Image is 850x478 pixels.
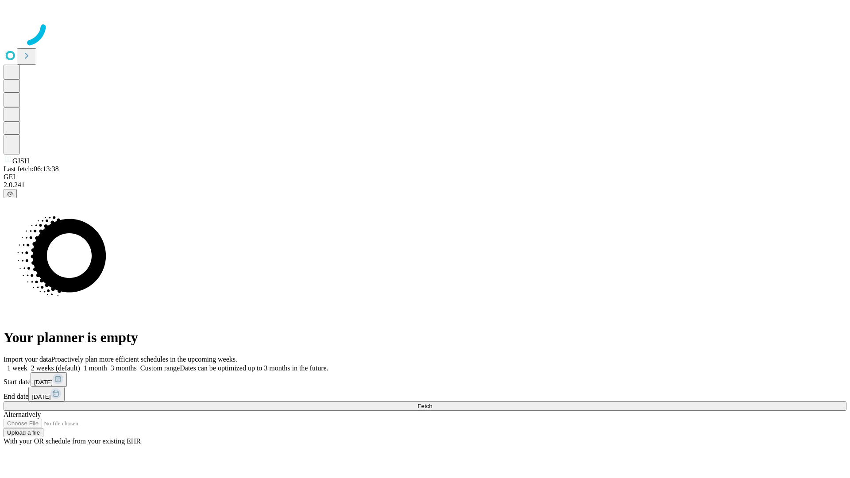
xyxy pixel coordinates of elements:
[4,401,846,411] button: Fetch
[4,372,846,387] div: Start date
[4,387,846,401] div: End date
[4,355,51,363] span: Import your data
[32,393,50,400] span: [DATE]
[84,364,107,372] span: 1 month
[4,181,846,189] div: 2.0.241
[4,189,17,198] button: @
[28,387,65,401] button: [DATE]
[4,165,59,173] span: Last fetch: 06:13:38
[12,157,29,165] span: GJSH
[180,364,328,372] span: Dates can be optimized up to 3 months in the future.
[31,372,67,387] button: [DATE]
[7,364,27,372] span: 1 week
[111,364,137,372] span: 3 months
[4,173,846,181] div: GEI
[51,355,237,363] span: Proactively plan more efficient schedules in the upcoming weeks.
[4,437,141,445] span: With your OR schedule from your existing EHR
[4,428,43,437] button: Upload a file
[4,329,846,346] h1: Your planner is empty
[140,364,180,372] span: Custom range
[417,403,432,409] span: Fetch
[34,379,53,385] span: [DATE]
[4,411,41,418] span: Alternatively
[7,190,13,197] span: @
[31,364,80,372] span: 2 weeks (default)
